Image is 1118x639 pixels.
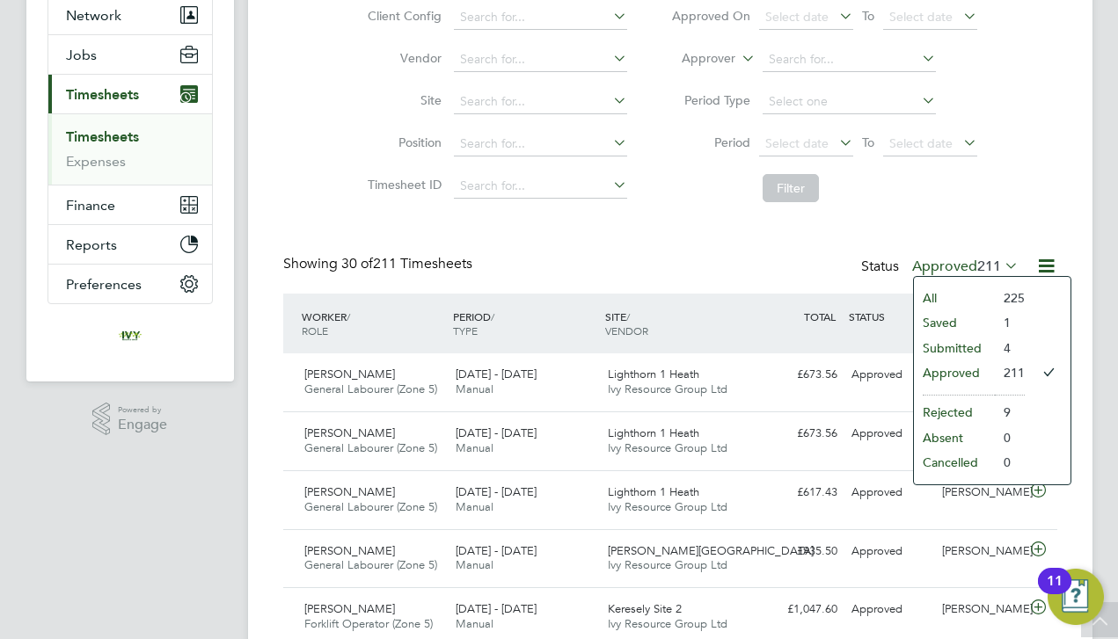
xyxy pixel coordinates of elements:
div: PERIOD [449,301,601,346]
span: 211 Timesheets [341,255,472,272]
label: Vendor [362,50,442,66]
div: Showing [283,255,476,273]
input: Search for... [454,5,627,30]
span: [PERSON_NAME] [304,484,395,499]
div: £1,047.60 [753,595,844,624]
span: Network [66,7,121,24]
span: Lighthorn 1 Heath [608,484,699,499]
label: Approved [912,258,1019,275]
li: 211 [995,360,1025,385]
li: Submitted [914,336,995,360]
span: Ivy Resource Group Ltd [608,557,727,572]
div: [PERSON_NAME] [935,478,1027,507]
div: £673.56 [753,419,844,448]
button: Reports [48,225,212,264]
label: Client Config [362,8,442,24]
button: Filter [763,174,819,202]
span: Manual [456,499,493,514]
div: SITE [601,301,753,346]
a: Expenses [66,153,126,170]
span: / [491,309,494,323]
span: [PERSON_NAME][GEOGRAPHIC_DATA] [608,543,814,558]
div: 11 [1047,581,1063,604]
input: Search for... [763,47,936,72]
button: Timesheets [48,75,212,113]
li: 0 [995,425,1025,450]
span: 211 [977,258,1001,275]
span: General Labourer (Zone 5) [304,440,437,455]
li: Absent [914,425,995,450]
span: [DATE] - [DATE] [456,425,537,440]
span: General Labourer (Zone 5) [304,557,437,572]
label: Period Type [671,92,750,108]
span: / [626,309,630,323]
span: Ivy Resource Group Ltd [608,616,727,631]
span: 30 of [341,255,373,272]
li: 9 [995,400,1025,425]
div: £673.56 [753,360,844,389]
span: TYPE [453,323,478,338]
span: Keresely Site 2 [608,601,682,616]
label: Position [362,134,442,150]
span: Ivy Resource Group Ltd [608,381,727,396]
div: Approved [844,478,936,507]
span: Ivy Resource Group Ltd [608,499,727,514]
span: Select date [765,9,829,25]
span: ROLE [302,323,328,338]
input: Search for... [454,174,627,199]
li: Cancelled [914,450,995,475]
span: Lighthorn 1 Heath [608,425,699,440]
li: Rejected [914,400,995,425]
div: STATUS [844,301,936,332]
span: / [347,309,350,323]
a: Powered byEngage [92,403,167,436]
div: £617.43 [753,478,844,507]
span: Select date [889,9,953,25]
button: Jobs [48,35,212,74]
span: To [857,131,880,154]
li: All [914,286,995,310]
input: Search for... [454,47,627,72]
span: Jobs [66,47,97,63]
span: Manual [456,557,493,572]
li: Saved [914,310,995,335]
span: General Labourer (Zone 5) [304,499,437,514]
input: Search for... [454,132,627,156]
div: Approved [844,595,936,624]
label: Approver [656,50,735,68]
span: [DATE] - [DATE] [456,601,537,616]
div: Approved [844,419,936,448]
span: Manual [456,440,493,455]
span: Powered by [118,403,167,418]
div: [PERSON_NAME] [935,537,1027,566]
div: £935.50 [753,537,844,566]
span: [PERSON_NAME] [304,367,395,381]
div: WORKER [297,301,449,346]
div: Status [861,255,1022,280]
label: Site [362,92,442,108]
span: Reports [66,236,117,253]
button: Open Resource Center, 11 new notifications [1048,569,1104,625]
span: [PERSON_NAME] [304,601,395,616]
li: 0 [995,450,1025,475]
li: 4 [995,336,1025,360]
span: To [857,4,880,27]
span: Timesheets [66,86,139,103]
div: Timesheets [48,113,212,185]
input: Select one [763,90,936,114]
span: Preferences [66,276,142,293]
button: Finance [48,185,212,224]
span: Lighthorn 1 Heath [608,367,699,381]
span: [DATE] - [DATE] [456,484,537,499]
span: Select date [889,135,953,151]
span: [DATE] - [DATE] [456,543,537,558]
span: Manual [456,616,493,631]
span: Forklift Operator (Zone 5) [304,616,433,631]
span: Ivy Resource Group Ltd [608,440,727,455]
span: [PERSON_NAME] [304,425,395,440]
span: Manual [456,381,493,396]
div: [PERSON_NAME] [935,595,1027,624]
span: [PERSON_NAME] [304,543,395,558]
span: TOTAL [804,309,836,323]
button: Preferences [48,265,212,303]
